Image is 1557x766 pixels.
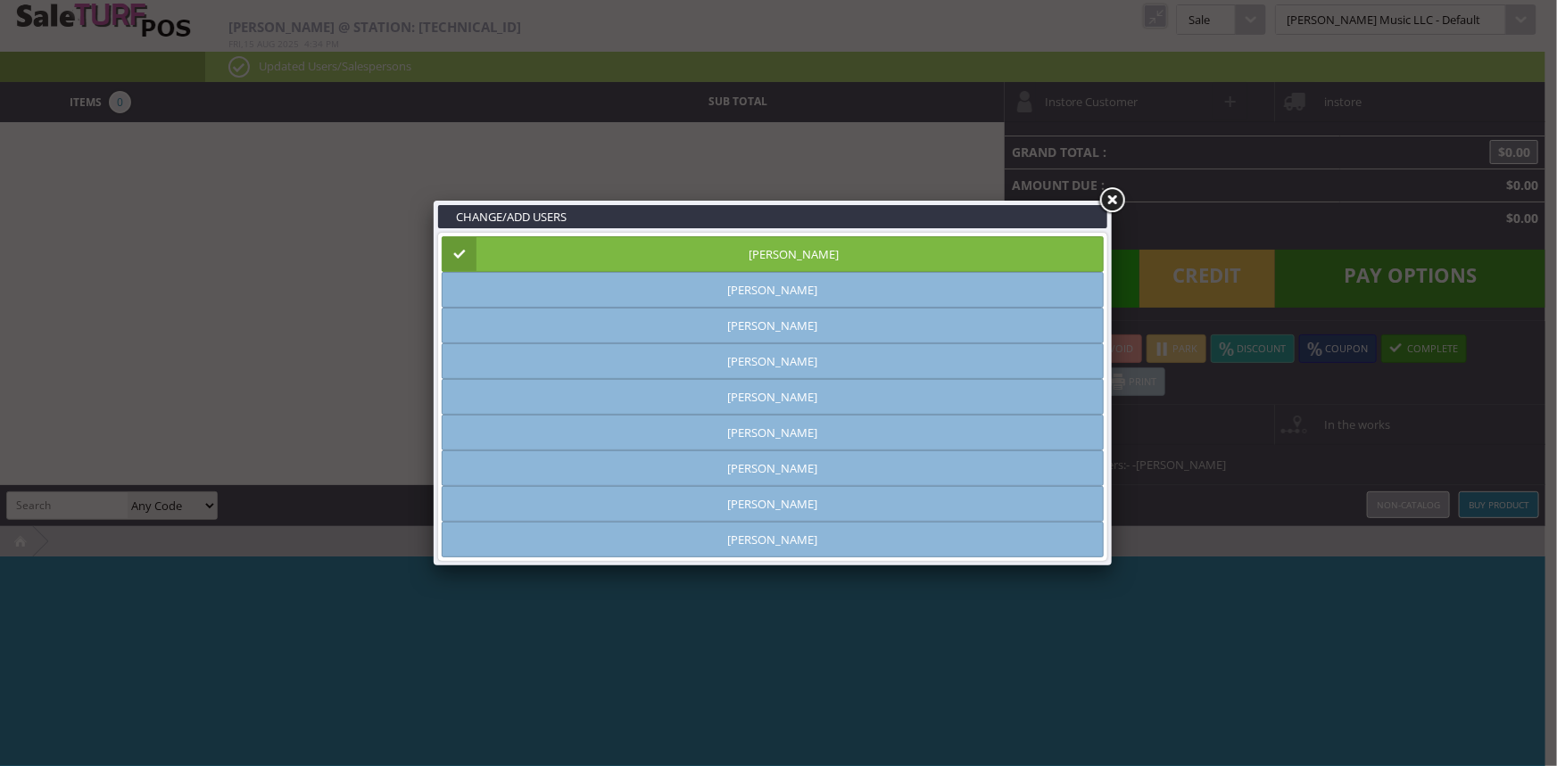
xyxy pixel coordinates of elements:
[1096,185,1128,217] a: Close
[442,415,1104,450] a: [PERSON_NAME]
[442,236,1104,272] a: [PERSON_NAME]
[438,205,1107,228] h3: CHANGE/ADD USERS
[442,308,1104,343] a: [PERSON_NAME]
[442,486,1104,522] a: [PERSON_NAME]
[442,522,1104,557] a: [PERSON_NAME]
[442,343,1104,379] a: [PERSON_NAME]
[442,450,1104,486] a: [PERSON_NAME]
[442,379,1104,415] a: [PERSON_NAME]
[442,272,1104,308] a: [PERSON_NAME]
